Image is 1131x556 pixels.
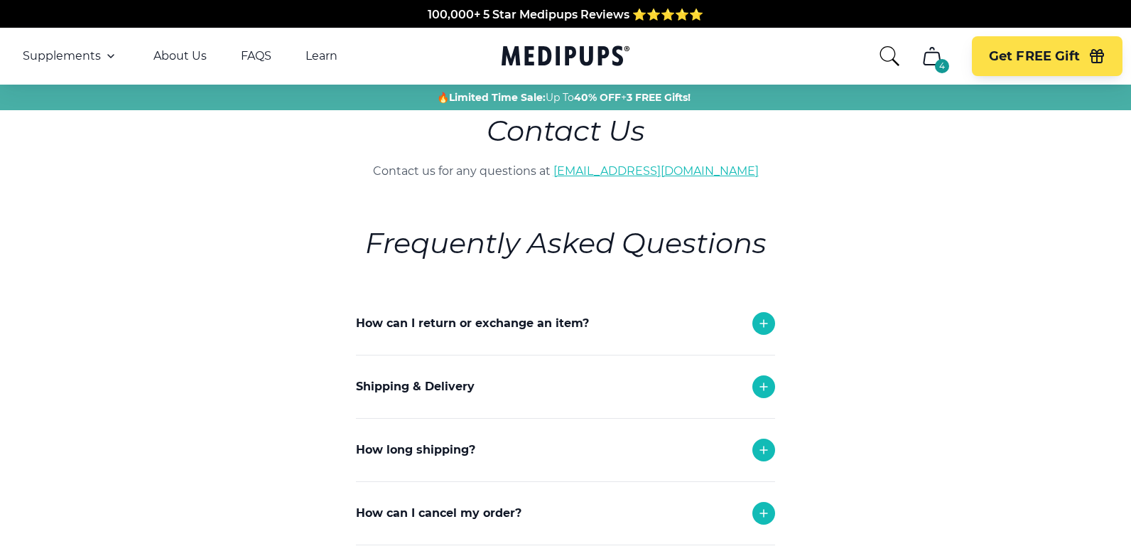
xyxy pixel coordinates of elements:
p: Shipping & Delivery [356,378,475,395]
a: [EMAIL_ADDRESS][DOMAIN_NAME] [553,164,759,178]
span: Supplements [23,49,101,63]
h1: Contact Us [276,110,855,151]
a: About Us [153,49,207,63]
button: Supplements [23,48,119,65]
p: How long shipping? [356,442,475,459]
button: cart [915,39,949,73]
span: 100,000+ 5 Star Medipups Reviews ⭐️⭐️⭐️⭐️⭐️ [428,8,703,21]
h6: Frequently Asked Questions [356,223,775,264]
div: 4 [935,59,949,73]
div: Each order takes 1-2 business days to be delivered. [356,481,775,538]
span: Get FREE Gift [989,48,1080,65]
button: search [878,45,901,68]
span: 🔥 Up To + [437,90,691,105]
a: Learn [305,49,337,63]
p: How can I return or exchange an item? [356,315,589,332]
p: Contact us for any questions at [276,163,855,180]
a: FAQS [241,49,271,63]
p: How can I cancel my order? [356,505,521,522]
a: Medipups [502,43,629,72]
button: Get FREE Gift [972,36,1122,76]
